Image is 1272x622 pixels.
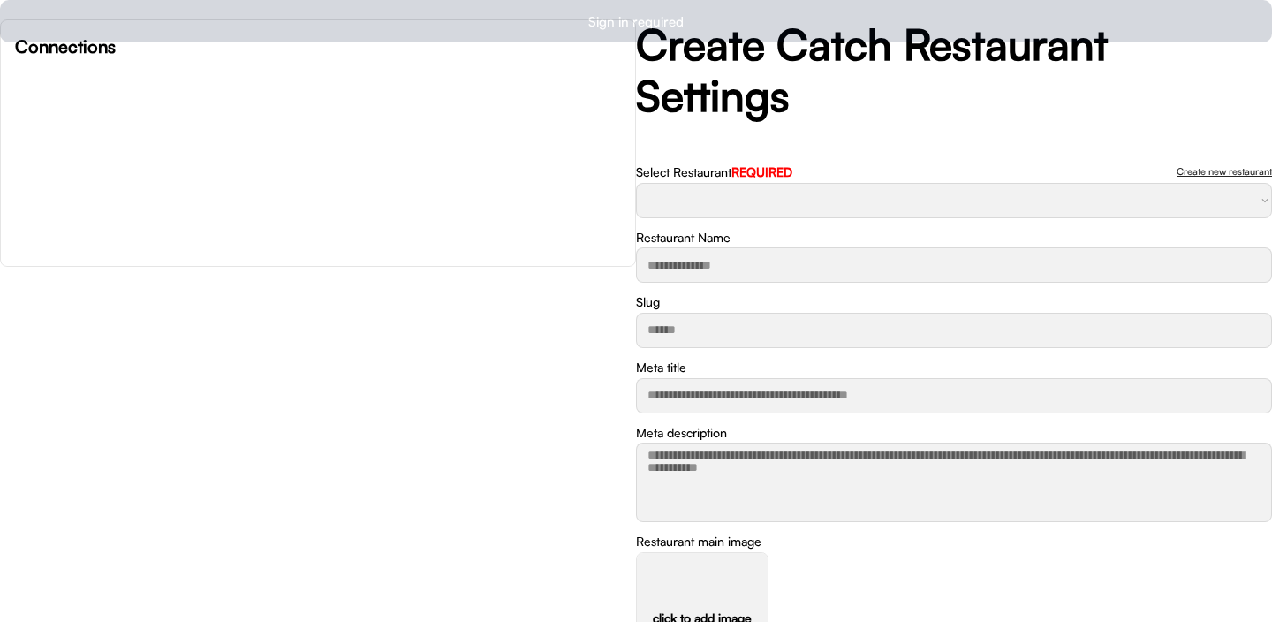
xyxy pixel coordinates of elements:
div: Restaurant Name [636,229,731,247]
div: Slug [636,293,660,311]
div: Meta description [636,424,727,442]
div: Select Restaurant [636,163,792,181]
h6: Connections [15,34,621,59]
div: Create new restaurant [1177,167,1272,177]
div: Meta title [636,359,686,376]
h2: Create Catch Restaurant Settings [636,19,1272,121]
font: REQUIRED [731,164,792,179]
div: Restaurant main image [636,533,761,550]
